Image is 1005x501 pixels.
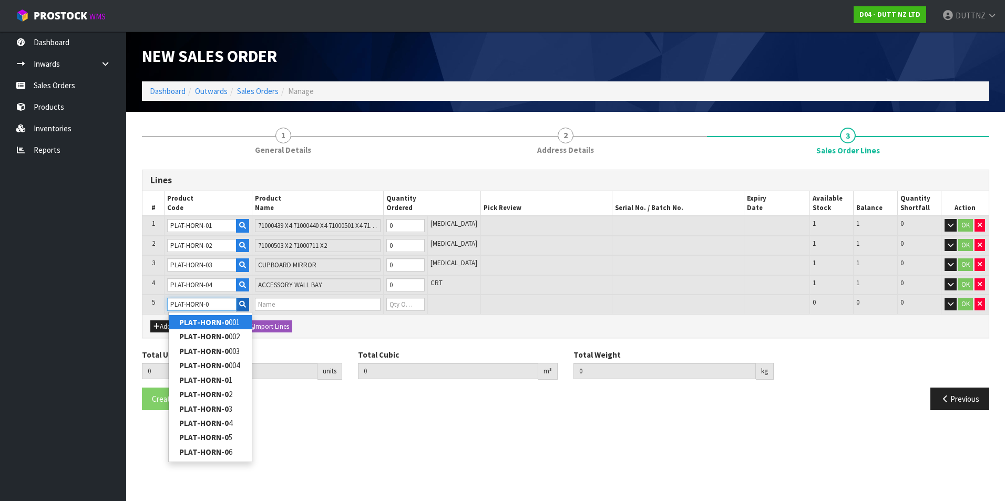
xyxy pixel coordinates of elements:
span: 0 [900,298,904,307]
button: OK [958,258,973,271]
span: General Details [255,144,311,155]
span: 1 [856,239,859,248]
input: Name [255,298,381,311]
th: Product Code [165,191,252,216]
button: OK [958,298,973,310]
a: PLAT-HORN-0001 [169,315,252,329]
span: ProStock [34,9,87,23]
button: Create Order [142,388,205,410]
label: Total Weight [573,349,621,360]
span: 2 [152,239,155,248]
span: 1 [813,258,816,267]
a: Dashboard [150,86,186,96]
input: Code [167,258,237,272]
a: PLAT-HORN-03 [169,402,252,416]
span: Sales Order Lines [816,145,880,156]
span: New Sales Order [142,46,277,67]
a: PLAT-HORN-02 [169,387,252,401]
img: cube-alt.png [16,9,29,22]
span: 0 [900,239,904,248]
strong: PLAT-HORN-0 [179,404,229,414]
span: 1 [813,239,816,248]
strong: PLAT-HORN-0 [179,447,229,457]
span: 1 [152,219,155,228]
a: PLAT-HORN-05 [169,430,252,444]
h3: Lines [150,175,981,185]
span: 1 [813,278,816,287]
a: PLAT-HORN-06 [169,445,252,459]
span: 1 [856,219,859,228]
th: Serial No. / Batch No. [612,191,744,216]
span: 0 [900,258,904,267]
input: Name [255,239,381,252]
label: Total Cubic [358,349,399,360]
strong: PLAT-HORN-0 [179,432,229,442]
span: 3 [840,128,856,143]
input: Code [167,219,237,232]
button: Previous [930,388,989,410]
th: Product Name [252,191,384,216]
a: Outwards [195,86,228,96]
input: Qty Ordered [386,298,424,311]
th: Available Stock [809,191,853,216]
input: Name [255,219,381,232]
span: 5 [152,298,155,307]
span: Create Order [152,394,195,404]
th: Expiry Date [744,191,809,216]
span: [MEDICAL_DATA] [430,239,477,248]
input: Total Cubic [358,363,539,379]
small: WMS [89,12,106,22]
span: [MEDICAL_DATA] [430,258,477,267]
strong: PLAT-HORN-0 [179,346,229,356]
strong: D04 - DUTT NZ LTD [859,10,920,19]
span: [MEDICAL_DATA] [430,219,477,228]
span: Sales Order Lines [142,162,989,419]
th: Pick Review [481,191,612,216]
strong: PLAT-HORN-0 [179,375,229,385]
span: 0 [813,298,816,307]
span: 0 [900,219,904,228]
th: Quantity Ordered [384,191,481,216]
a: Sales Orders [237,86,279,96]
button: OK [958,219,973,232]
span: 0 [900,278,904,287]
strong: PLAT-HORN-0 [179,389,229,399]
div: units [317,363,342,380]
span: CRT [430,278,443,287]
a: PLAT-HORN-0002 [169,329,252,343]
input: Total Units [142,363,317,379]
label: Total Units [142,349,182,360]
span: Manage [288,86,314,96]
input: Total Weight [573,363,756,379]
input: Code [167,239,237,252]
span: 1 [813,219,816,228]
input: Code [167,278,237,291]
button: Add Line [150,320,187,333]
button: OK [958,278,973,291]
a: PLAT-HORN-01 [169,373,252,387]
th: Action [941,191,989,216]
th: Balance [854,191,897,216]
div: kg [756,363,774,380]
span: 3 [152,258,155,267]
span: DUTTNZ [956,11,986,20]
span: 4 [152,278,155,287]
span: Address Details [537,144,594,155]
a: PLAT-HORN-0004 [169,358,252,372]
th: # [142,191,165,216]
input: Qty Ordered [386,239,424,252]
span: 1 [275,128,291,143]
input: Name [255,278,381,291]
div: m³ [538,363,558,380]
strong: PLAT-HORN-0 [179,331,229,341]
button: Import Lines [244,320,292,333]
strong: PLAT-HORN-0 [179,418,229,428]
strong: PLAT-HORN-0 [179,317,229,327]
strong: PLAT-HORN-0 [179,360,229,370]
a: PLAT-HORN-04 [169,416,252,430]
span: 1 [856,258,859,267]
span: 2 [558,128,573,143]
span: 1 [856,278,859,287]
th: Quantity Shortfall [897,191,941,216]
input: Qty Ordered [386,219,424,232]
